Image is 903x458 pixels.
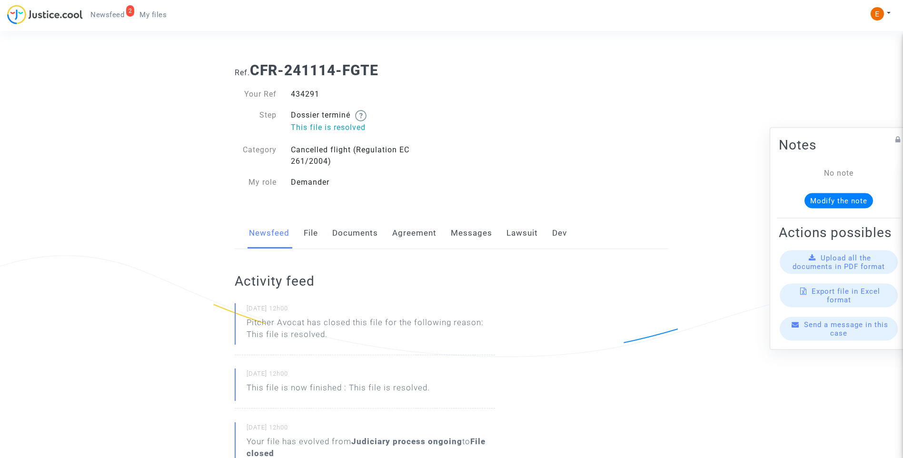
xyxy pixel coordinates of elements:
[355,110,367,121] img: help.svg
[247,317,495,340] div: Pitcher Avocat has closed this file for the following reason: This file is resolved.
[235,273,495,289] h2: Activity feed
[249,218,289,249] a: Newsfeed
[228,89,284,100] div: Your Ref
[83,8,132,22] a: 2Newsfeed
[793,254,885,271] span: Upload all the documents in PDF format
[291,121,445,133] p: This file is resolved
[235,68,250,77] span: Ref.
[139,10,167,19] span: My files
[247,382,430,398] p: This file is now finished : This file is resolved.
[779,137,899,153] h2: Notes
[7,5,83,24] img: jc-logo.svg
[247,369,495,382] small: [DATE] 12h00
[871,7,884,20] img: ACg8ocIeiFvHKe4dA5oeRFd_CiCnuxWUEc1A2wYhRJE3TTWt=s96-c
[284,89,452,100] div: 434291
[250,62,378,79] b: CFR-241114-FGTE
[451,218,492,249] a: Messages
[247,304,495,317] small: [DATE] 12h00
[284,144,452,167] div: Cancelled flight (Regulation EC 261/2004)
[804,320,888,338] span: Send a message in this case
[284,110,452,135] div: Dossier terminé
[552,218,567,249] a: Dev
[304,218,318,249] a: File
[332,218,378,249] a: Documents
[793,168,884,179] div: No note
[228,144,284,167] div: Category
[812,287,880,304] span: Export file in Excel format
[247,423,495,436] small: [DATE] 12h00
[284,177,452,188] div: Demander
[351,437,462,446] b: Judiciary process ongoing
[392,218,437,249] a: Agreement
[90,10,124,19] span: Newsfeed
[779,224,899,241] h2: Actions possibles
[132,8,174,22] a: My files
[228,177,284,188] div: My role
[804,193,873,209] button: Modify the note
[506,218,538,249] a: Lawsuit
[228,110,284,135] div: Step
[126,5,135,17] div: 2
